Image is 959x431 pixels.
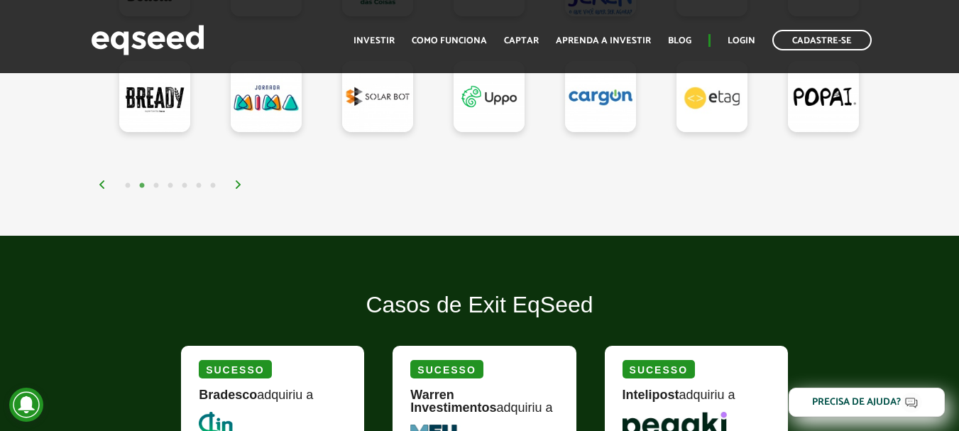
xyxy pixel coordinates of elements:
[354,36,395,45] a: Investir
[163,179,177,193] button: 4 of 3
[121,179,135,193] button: 1 of 3
[199,360,271,378] div: Sucesso
[668,36,691,45] a: Blog
[98,180,106,189] img: arrow%20left.svg
[772,30,872,50] a: Cadastre-se
[556,36,651,45] a: Aprenda a investir
[728,36,755,45] a: Login
[199,388,346,412] div: adquiriu a
[206,179,220,193] button: 7 of 3
[192,179,206,193] button: 6 of 3
[149,179,163,193] button: 3 of 3
[676,61,747,132] a: Etag Digital
[412,36,487,45] a: Como funciona
[410,388,558,425] div: adquiriu a
[119,61,190,132] a: Bready
[410,360,483,378] div: Sucesso
[788,61,859,132] a: Popai Snack
[623,360,695,378] div: Sucesso
[342,61,413,132] a: Solar Bot
[234,180,243,189] img: arrow%20right.svg
[177,179,192,193] button: 5 of 3
[504,36,539,45] a: Captar
[170,293,789,339] h2: Casos de Exit EqSeed
[231,61,302,132] a: Jornada Mima
[565,61,636,132] a: CargOn
[199,388,257,402] strong: Bradesco
[623,388,679,402] strong: Intelipost
[454,61,525,132] a: Uppo
[623,388,770,412] div: adquiriu a
[91,21,204,59] img: EqSeed
[135,179,149,193] button: 2 of 3
[410,388,496,415] strong: Warren Investimentos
